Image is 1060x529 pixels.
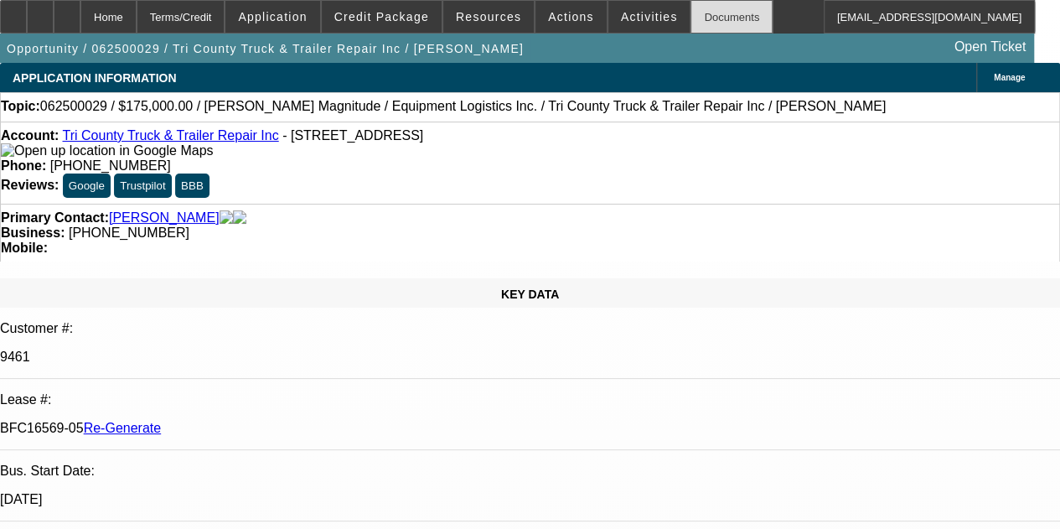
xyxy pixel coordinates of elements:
span: Credit Package [334,10,429,23]
span: - [STREET_ADDRESS] [282,128,423,143]
button: BBB [175,174,209,198]
span: 062500029 / $175,000.00 / [PERSON_NAME] Magnitude / Equipment Logistics Inc. / Tri County Truck &... [40,99,886,114]
strong: Primary Contact: [1,210,109,226]
a: Open Ticket [948,33,1032,61]
strong: Account: [1,128,59,143]
strong: Business: [1,226,65,240]
span: Resources [456,10,521,23]
a: Tri County Truck & Trailer Repair Inc [62,128,278,143]
strong: Mobile: [1,241,48,255]
button: Google [63,174,111,198]
span: Activities [621,10,678,23]
span: [PHONE_NUMBER] [69,226,189,240]
img: Open up location in Google Maps [1,143,213,158]
img: facebook-icon.png [220,210,233,226]
span: [PHONE_NUMBER] [50,158,171,173]
a: View Google Maps [1,143,213,158]
span: KEY DATA [501,288,559,301]
strong: Phone: [1,158,46,173]
button: Trustpilot [114,174,171,198]
strong: Reviews: [1,178,59,192]
span: Opportunity / 062500029 / Tri County Truck & Trailer Repair Inc / [PERSON_NAME] [7,42,524,55]
button: Credit Package [322,1,442,33]
button: Resources [443,1,534,33]
span: Application [238,10,307,23]
a: [PERSON_NAME] [109,210,220,226]
span: Actions [548,10,594,23]
button: Actions [535,1,607,33]
a: Re-Generate [84,421,162,435]
img: linkedin-icon.png [233,210,246,226]
span: APPLICATION INFORMATION [13,71,176,85]
button: Activities [608,1,690,33]
strong: Topic: [1,99,40,114]
button: Application [225,1,319,33]
span: Manage [994,73,1025,82]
